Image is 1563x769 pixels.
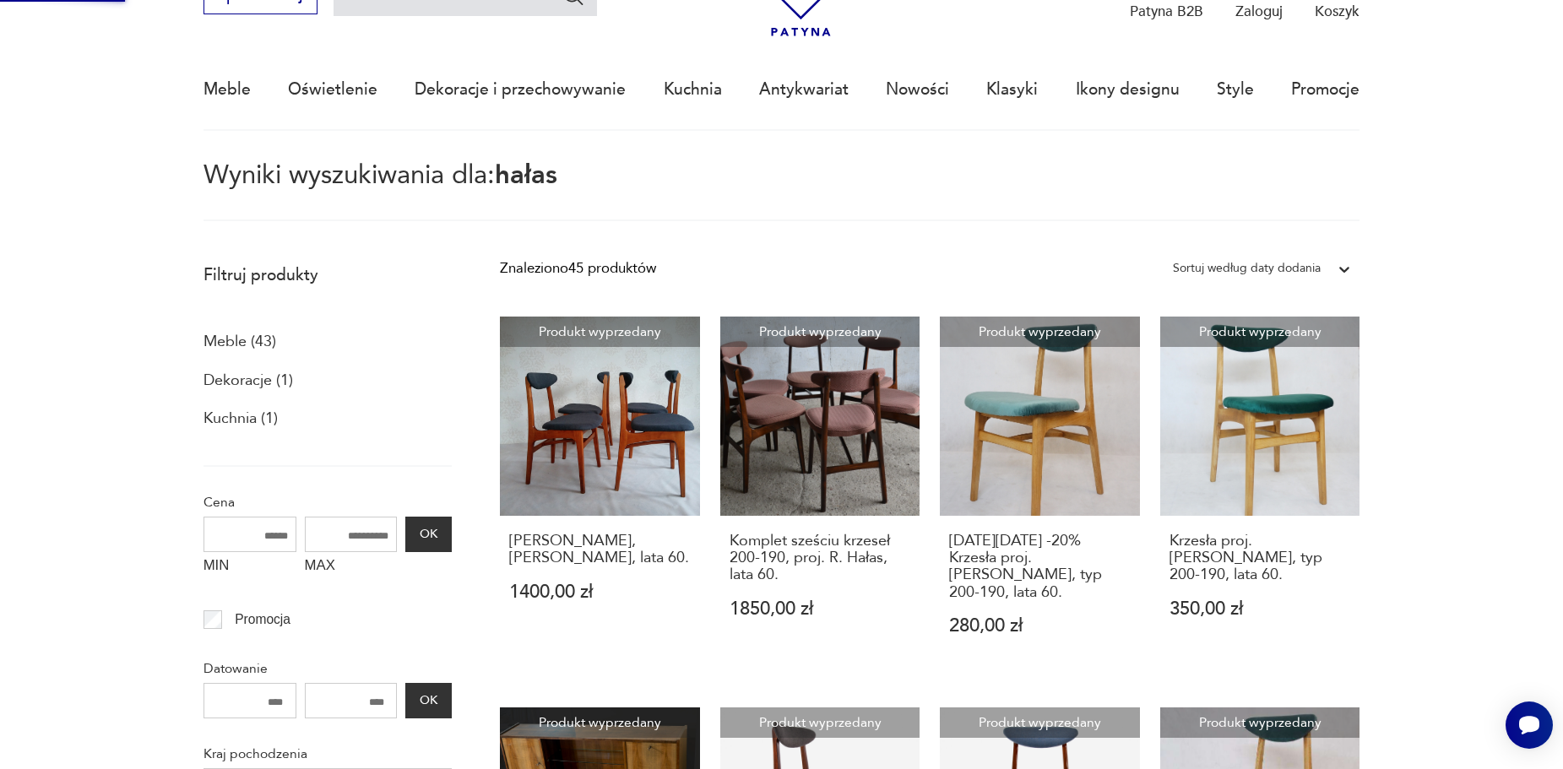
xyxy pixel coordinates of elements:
a: Dekoracje (1) [204,366,293,395]
p: Patyna B2B [1130,2,1203,21]
h3: [PERSON_NAME], [PERSON_NAME], lata 60. [509,533,691,567]
button: OK [405,683,451,718]
a: Kuchnia [664,51,722,128]
div: Sortuj według daty dodania [1173,257,1321,279]
button: OK [405,517,451,552]
a: Promocje [1291,51,1359,128]
a: Antykwariat [759,51,849,128]
a: Produkt wyprzedanyKrzesła proj. R. Hałasa, typ 200-190, lata 60.Krzesła proj. [PERSON_NAME], typ ... [1160,317,1360,674]
iframe: Smartsupp widget button [1506,701,1553,749]
div: Znaleziono 45 produktów [500,257,656,279]
h3: Komplet sześciu krzeseł 200-190, proj. R. Hałas, lata 60. [730,533,911,584]
p: Zaloguj [1235,2,1283,21]
label: MIN [204,552,296,584]
label: MAX [305,552,398,584]
a: Produkt wyprzedanyKrzesła Koziołki, R. Hałasa, lata 60.[PERSON_NAME], [PERSON_NAME], lata 60.1400... [500,317,700,674]
p: Datowanie [204,658,452,680]
p: Promocja [235,609,290,631]
a: Produkt wyprzedanyBLACK FRIDAY -20% Krzesła proj. R. Hałasa, typ 200-190, lata 60.[DATE][DATE] -2... [940,317,1140,674]
a: Klasyki [986,51,1038,128]
a: Meble [204,51,251,128]
a: Meble (43) [204,328,276,356]
a: Oświetlenie [288,51,377,128]
p: 350,00 zł [1170,600,1351,618]
a: Ikony designu [1076,51,1180,128]
p: 1850,00 zł [730,600,911,618]
a: Kuchnia (1) [204,404,278,433]
p: Cena [204,491,452,513]
p: Wyniki wyszukiwania dla: [204,163,1360,221]
a: Dekoracje i przechowywanie [415,51,626,128]
p: Filtruj produkty [204,264,452,286]
h3: [DATE][DATE] -20% Krzesła proj. [PERSON_NAME], typ 200-190, lata 60. [949,533,1131,602]
h3: Krzesła proj. [PERSON_NAME], typ 200-190, lata 60. [1170,533,1351,584]
p: Kraj pochodzenia [204,743,452,765]
span: hałas [495,157,557,192]
a: Style [1217,51,1254,128]
a: Produkt wyprzedanyKomplet sześciu krzeseł 200-190, proj. R. Hałas, lata 60.Komplet sześciu krzese... [720,317,920,674]
a: Nowości [886,51,949,128]
p: Koszyk [1315,2,1359,21]
p: 280,00 zł [949,617,1131,635]
p: 1400,00 zł [509,583,691,601]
